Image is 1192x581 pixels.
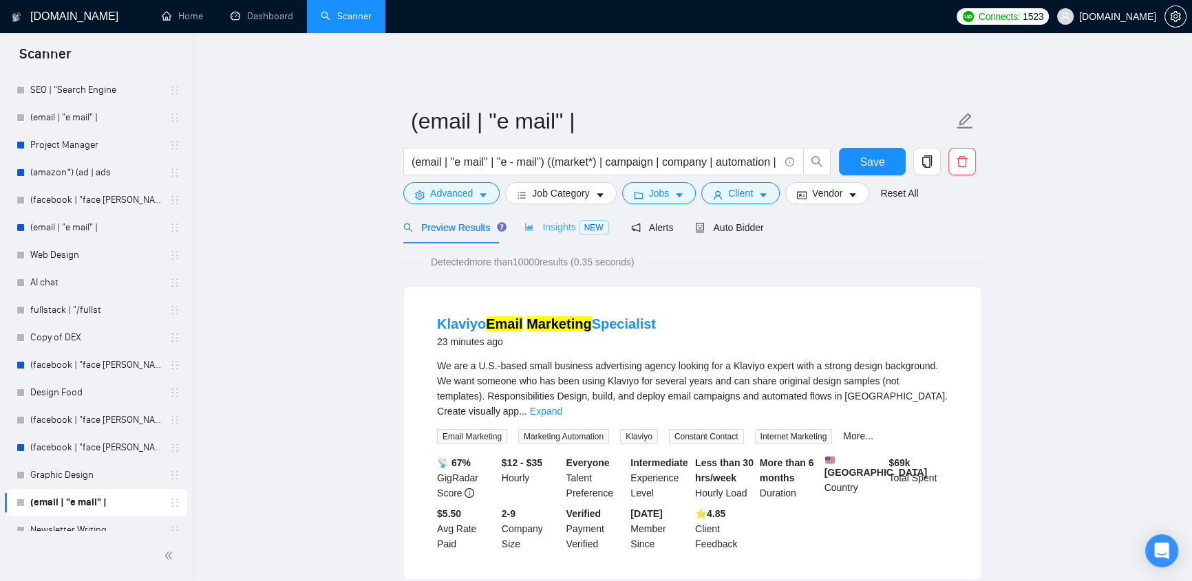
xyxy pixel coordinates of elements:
a: SEO | "Search Engine [30,76,161,104]
img: upwork-logo.png [963,11,974,22]
span: caret-down [674,190,684,200]
span: double-left [164,549,178,562]
span: Internet Marketing [755,429,833,444]
a: setting [1164,11,1186,22]
a: Design Food [30,379,161,406]
button: copy [913,148,941,175]
span: copy [914,155,940,168]
b: Intermediate [630,457,688,468]
span: Email Marketing [437,429,507,444]
div: Client Feedback [692,506,757,551]
a: Reset All [880,186,918,201]
span: setting [1165,11,1186,22]
span: Connects: [979,9,1020,24]
b: [DATE] [630,508,662,519]
span: holder [169,332,180,343]
span: Save [860,153,884,171]
div: Open Intercom Messenger [1145,534,1178,567]
a: searchScanner [321,10,372,22]
span: holder [169,415,180,426]
span: idcard [797,190,807,200]
div: 23 minutes ago [437,333,656,350]
span: caret-down [595,190,605,200]
span: holder [169,250,180,261]
span: holder [169,470,180,481]
button: delete [948,148,976,175]
div: Talent Preference [564,455,628,501]
a: fullstack | "/fullst [30,296,161,324]
span: holder [169,360,180,371]
span: 1523 [1023,9,1043,24]
mark: Marketing [526,316,591,331]
b: Less than 30 hrs/week [695,457,754,483]
span: info-circle [785,157,794,166]
span: holder [169,167,180,178]
b: 📡 67% [437,457,471,468]
input: Search Freelance Jobs... [412,153,779,171]
span: holder [169,305,180,316]
span: holder [169,222,180,233]
div: Country [822,455,886,501]
button: barsJob Categorycaret-down [505,182,616,204]
span: Jobs [649,186,670,201]
span: NEW [579,220,609,235]
img: 🇺🇸 [825,455,835,465]
span: holder [169,442,180,453]
span: area-chart [524,222,534,232]
a: (facebook | "face [PERSON_NAME] [30,351,161,379]
b: ⭐️ 4.85 [695,508,725,519]
span: ... [519,406,527,417]
button: setting [1164,6,1186,28]
a: KlaviyoEmail MarketingSpecialist [437,316,656,331]
div: Experience Level [628,455,692,501]
span: Constant Contact [669,429,744,444]
span: delete [949,155,975,168]
span: Job Category [532,186,589,201]
span: Alerts [631,222,674,233]
span: search [804,155,830,168]
span: holder [169,525,180,536]
div: Tooltip anchor [496,221,508,233]
button: Save [839,148,906,175]
b: [GEOGRAPHIC_DATA] [824,455,928,478]
span: robot [695,223,705,232]
a: (facebook | "face [PERSON_NAME] [30,406,161,434]
div: Payment Verified [564,506,628,551]
span: edit [956,112,974,130]
span: holder [169,140,180,151]
div: GigRadar Score [434,455,499,501]
span: holder [169,497,180,508]
span: Marketing Automation [518,429,609,444]
a: Graphic Design [30,461,161,489]
div: Hourly Load [692,455,757,501]
div: Avg Rate Paid [434,506,499,551]
a: Copy of DEX [30,324,161,351]
span: caret-down [758,190,768,200]
span: Scanner [8,44,82,73]
span: holder [169,85,180,96]
b: Verified [566,508,602,519]
a: AI chat [30,269,161,296]
b: Everyone [566,457,610,468]
a: dashboardDashboard [231,10,293,22]
button: search [803,148,831,175]
mark: Email [486,316,522,331]
div: Company Size [499,506,564,551]
a: (amazon*) (ad | ads [30,159,161,186]
div: We are a U.S.-based small business advertising agency looking for a Klaviyo expert with a strong ... [437,358,948,419]
span: caret-down [478,190,488,200]
a: (email | "e mail" | [30,104,161,131]
b: 2-9 [502,508,515,519]
span: Insights [524,221,608,232]
button: folderJobscaret-down [622,182,696,204]
span: Client [728,186,753,201]
b: $ 69k [888,457,910,468]
span: holder [169,112,180,123]
span: folder [634,190,643,200]
span: user [713,190,723,200]
a: More... [843,430,873,441]
span: Vendor [812,186,842,201]
input: Scanner name... [411,104,953,138]
div: Duration [757,455,822,501]
span: holder [169,277,180,288]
